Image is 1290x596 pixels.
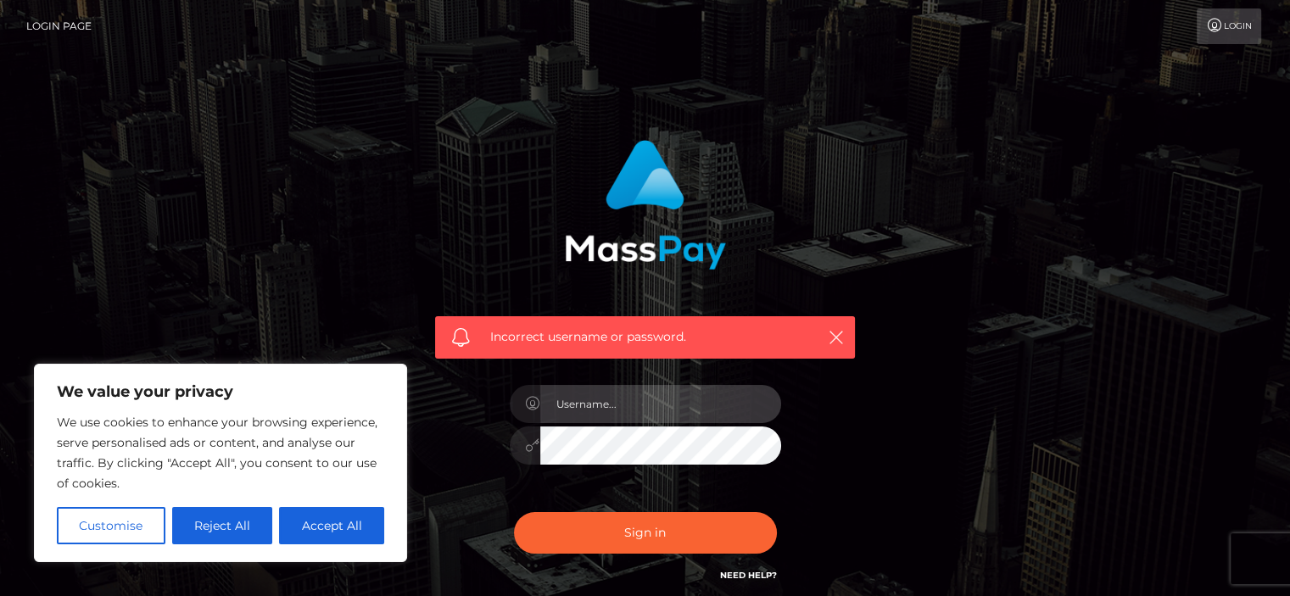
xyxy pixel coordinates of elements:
button: Sign in [514,512,777,554]
button: Reject All [172,507,273,544]
img: MassPay Login [565,140,726,270]
div: We value your privacy [34,364,407,562]
button: Accept All [279,507,384,544]
button: Customise [57,507,165,544]
a: Login [1197,8,1261,44]
a: Login Page [26,8,92,44]
span: Incorrect username or password. [490,328,800,346]
p: We value your privacy [57,382,384,402]
p: We use cookies to enhance your browsing experience, serve personalised ads or content, and analys... [57,412,384,493]
input: Username... [540,385,781,423]
a: Need Help? [720,570,777,581]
